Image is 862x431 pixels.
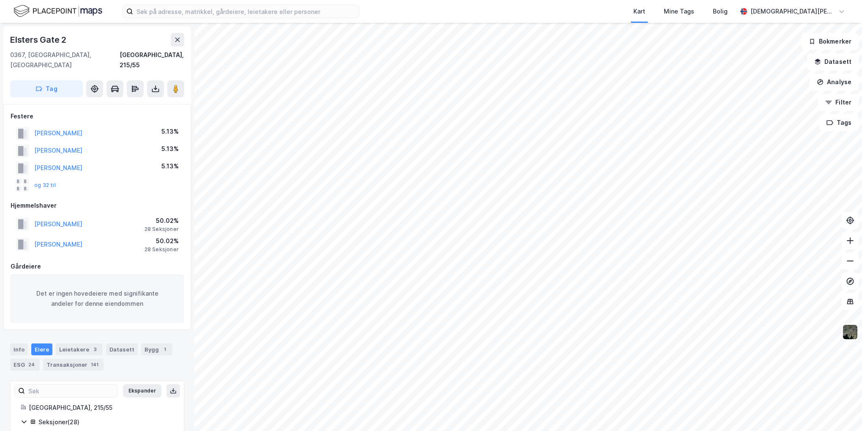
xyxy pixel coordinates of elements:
div: 141 [89,360,100,369]
div: 5.13% [161,126,179,137]
div: Hjemmelshaver [11,200,184,211]
div: Elsters Gate 2 [10,33,68,47]
div: Kart [633,6,645,16]
div: 5.13% [161,161,179,171]
div: Gårdeiere [11,261,184,272]
div: Datasett [106,343,138,355]
div: Info [10,343,28,355]
div: Transaksjoner [43,359,104,371]
img: 9k= [842,324,858,340]
button: Datasett [807,53,859,70]
div: [GEOGRAPHIC_DATA], 215/55 [120,50,184,70]
div: 50.02% [145,236,179,246]
div: ESG [10,359,40,371]
div: 50.02% [145,216,179,226]
div: Bolig [713,6,728,16]
button: Tags [819,114,859,131]
div: Bygg [141,343,172,355]
div: 3 [91,345,99,354]
div: Seksjoner ( 28 ) [38,417,174,427]
button: Tag [10,80,83,97]
div: Eiere [31,343,52,355]
button: Analyse [810,74,859,91]
button: Ekspander [123,384,161,398]
input: Søk [25,384,117,397]
input: Søk på adresse, matrikkel, gårdeiere, leietakere eller personer [133,5,359,18]
div: 28 Seksjoner [145,226,179,233]
div: 0367, [GEOGRAPHIC_DATA], [GEOGRAPHIC_DATA] [10,50,120,70]
button: Bokmerker [802,33,859,50]
div: 1 [161,345,169,354]
div: Det er ingen hovedeiere med signifikante andeler for denne eiendommen [11,275,184,323]
div: Festere [11,111,184,121]
div: [GEOGRAPHIC_DATA], 215/55 [29,403,174,413]
div: 28 Seksjoner [145,246,179,253]
div: Mine Tags [664,6,694,16]
div: 5.13% [161,144,179,154]
img: logo.f888ab2527a4732fd821a326f86c7f29.svg [14,4,102,19]
div: 24 [27,360,36,369]
div: Leietakere [56,343,103,355]
div: [DEMOGRAPHIC_DATA][PERSON_NAME] [750,6,835,16]
iframe: Chat Widget [820,390,862,431]
button: Filter [818,94,859,111]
